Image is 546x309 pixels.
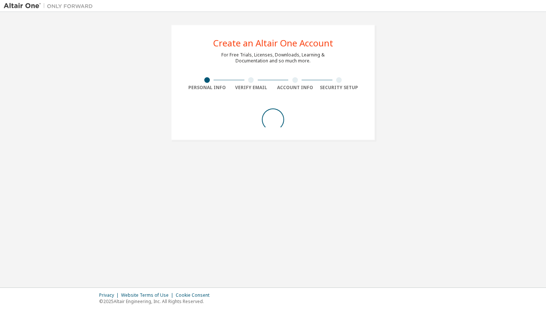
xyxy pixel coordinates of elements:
[4,2,97,10] img: Altair One
[221,52,325,64] div: For Free Trials, Licenses, Downloads, Learning & Documentation and so much more.
[121,292,176,298] div: Website Terms of Use
[213,39,333,48] div: Create an Altair One Account
[99,292,121,298] div: Privacy
[99,298,214,305] p: © 2025 Altair Engineering, Inc. All Rights Reserved.
[185,85,229,91] div: Personal Info
[317,85,361,91] div: Security Setup
[229,85,273,91] div: Verify Email
[273,85,317,91] div: Account Info
[176,292,214,298] div: Cookie Consent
